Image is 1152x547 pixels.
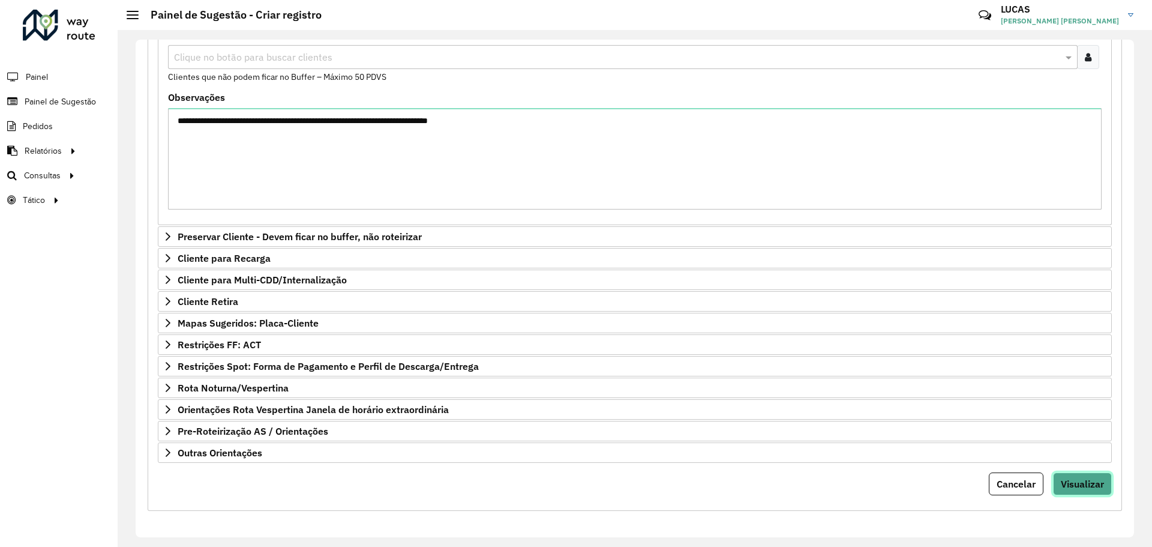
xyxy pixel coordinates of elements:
[25,145,62,157] span: Relatórios
[26,71,48,83] span: Painel
[178,405,449,414] span: Orientações Rota Vespertina Janela de horário extraordinária
[178,318,319,328] span: Mapas Sugeridos: Placa-Cliente
[178,253,271,263] span: Cliente para Recarga
[23,120,53,133] span: Pedidos
[1001,16,1119,26] span: [PERSON_NAME] [PERSON_NAME]
[972,2,998,28] a: Contato Rápido
[178,383,289,393] span: Rota Noturna/Vespertina
[158,443,1112,463] a: Outras Orientações
[139,8,322,22] h2: Painel de Sugestão - Criar registro
[158,356,1112,376] a: Restrições Spot: Forma de Pagamento e Perfil de Descarga/Entrega
[997,478,1036,490] span: Cancelar
[168,90,225,104] label: Observações
[178,448,262,458] span: Outras Orientações
[989,473,1043,495] button: Cancelar
[168,71,386,82] small: Clientes que não podem ficar no Buffer – Máximo 50 PDVS
[1053,473,1112,495] button: Visualizar
[158,334,1112,355] a: Restrições FF: ACT
[1001,4,1119,15] h3: LUCAS
[158,291,1112,312] a: Cliente Retira
[24,169,61,182] span: Consultas
[158,399,1112,420] a: Orientações Rota Vespertina Janela de horário extraordinária
[178,297,238,306] span: Cliente Retira
[23,194,45,207] span: Tático
[158,313,1112,333] a: Mapas Sugeridos: Placa-Cliente
[158,378,1112,398] a: Rota Noturna/Vespertina
[158,25,1112,225] div: Priorizar Cliente - Não podem ficar no buffer
[25,95,96,108] span: Painel de Sugestão
[178,340,261,349] span: Restrições FF: ACT
[178,361,479,371] span: Restrições Spot: Forma de Pagamento e Perfil de Descarga/Entrega
[178,426,328,436] span: Pre-Roteirização AS / Orientações
[178,232,422,241] span: Preservar Cliente - Devem ficar no buffer, não roteirizar
[158,248,1112,268] a: Cliente para Recarga
[158,226,1112,247] a: Preservar Cliente - Devem ficar no buffer, não roteirizar
[158,270,1112,290] a: Cliente para Multi-CDD/Internalização
[158,421,1112,441] a: Pre-Roteirização AS / Orientações
[1061,478,1104,490] span: Visualizar
[178,275,347,285] span: Cliente para Multi-CDD/Internalização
